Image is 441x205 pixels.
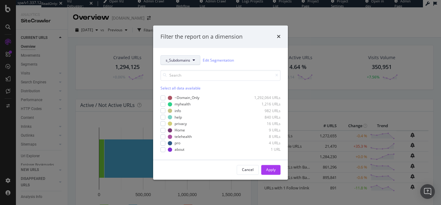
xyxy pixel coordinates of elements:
[261,165,281,175] button: Apply
[175,121,187,126] div: privacy
[251,134,281,139] div: 8 URLs
[420,184,435,199] div: Open Intercom Messenger
[175,115,182,120] div: help
[242,167,254,172] div: Cancel
[175,95,199,101] div: ~Domain_Only
[175,134,192,139] div: telehealth
[153,25,288,180] div: modal
[251,108,281,113] div: 982 URLs
[175,127,185,133] div: Home
[160,55,200,65] button: s_Subdomains
[175,102,190,107] div: myhealth
[160,86,281,91] div: Select all data available
[175,147,184,152] div: about
[277,33,281,41] div: times
[266,167,276,172] div: Apply
[166,58,190,63] span: s_Subdomains
[251,121,281,126] div: 16 URLs
[160,33,243,41] div: Filter the report on a dimension
[251,115,281,120] div: 840 URLs
[175,108,181,113] div: info
[237,165,259,175] button: Cancel
[251,147,281,152] div: 1 URL
[203,57,234,63] a: Edit Segmentation
[251,127,281,133] div: 9 URLs
[251,141,281,146] div: 4 URLs
[160,70,281,81] input: Search
[175,141,180,146] div: pro
[251,95,281,101] div: 1,292,064 URLs
[251,102,281,107] div: 1,216 URLs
